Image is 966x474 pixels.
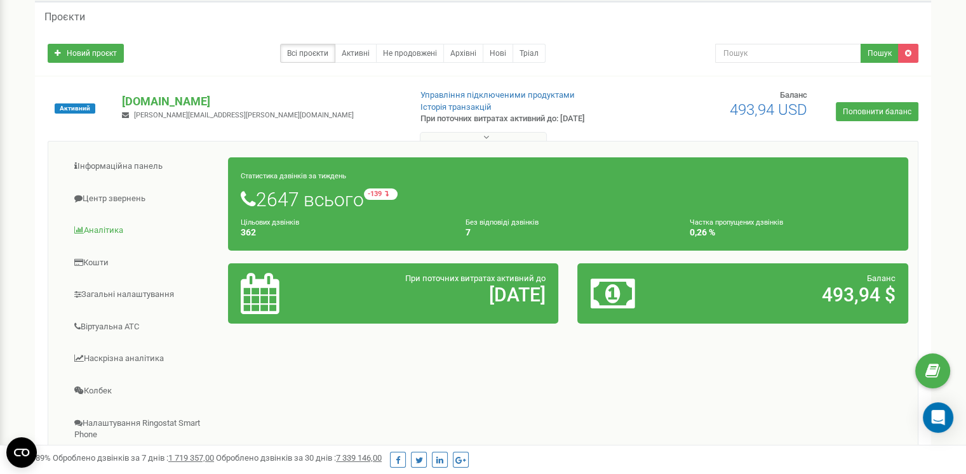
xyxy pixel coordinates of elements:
small: Статистика дзвінків за тиждень [241,172,346,180]
a: Всі проєкти [280,44,335,63]
span: Активний [55,103,95,114]
a: Аналiтика [58,215,229,246]
h2: 493,94 $ [699,284,896,305]
a: Тріал [513,44,546,63]
h4: 362 [241,228,446,237]
a: Архівні [443,44,483,63]
a: Колбек [58,376,229,407]
div: Open Intercom Messenger [923,402,953,433]
a: Віртуальна АТС [58,312,229,343]
a: Історія транзакцій [420,102,492,112]
small: Цільових дзвінків [241,218,299,227]
h4: 7 [466,228,671,237]
span: 493,94 USD [730,101,807,119]
p: [DOMAIN_NAME] [122,93,399,110]
a: Кошти [58,247,229,279]
a: Налаштування Ringostat Smart Phone [58,408,229,451]
a: Інформаційна панель [58,151,229,182]
u: 1 719 357,00 [168,453,214,463]
a: Центр звернень [58,183,229,214]
span: [PERSON_NAME][EMAIL_ADDRESS][PERSON_NAME][DOMAIN_NAME] [134,111,354,119]
h4: 0,26 % [690,228,896,237]
span: Баланс [780,90,807,100]
span: Баланс [867,273,896,283]
span: Оброблено дзвінків за 30 днів : [216,453,382,463]
small: Частка пропущених дзвінків [690,218,783,227]
a: Поповнити баланс [836,102,918,121]
button: Пошук [861,44,899,63]
span: Оброблено дзвінків за 7 днів : [53,453,214,463]
p: При поточних витратах активний до: [DATE] [420,113,624,125]
h5: Проєкти [44,11,85,23]
input: Пошук [715,44,861,63]
h1: 2647 всього [241,188,896,210]
a: Нові [483,44,513,63]
small: Без відповіді дзвінків [466,218,539,227]
button: Open CMP widget [6,437,37,468]
a: Загальні налаштування [58,279,229,310]
a: Новий проєкт [48,44,124,63]
a: Управління підключеними продуктами [420,90,575,100]
h2: [DATE] [349,284,546,305]
a: Активні [335,44,377,63]
span: При поточних витратах активний до [405,273,546,283]
a: Не продовжені [376,44,444,63]
u: 7 339 146,00 [336,453,382,463]
small: -139 [364,188,398,200]
a: Наскрізна аналітика [58,343,229,374]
